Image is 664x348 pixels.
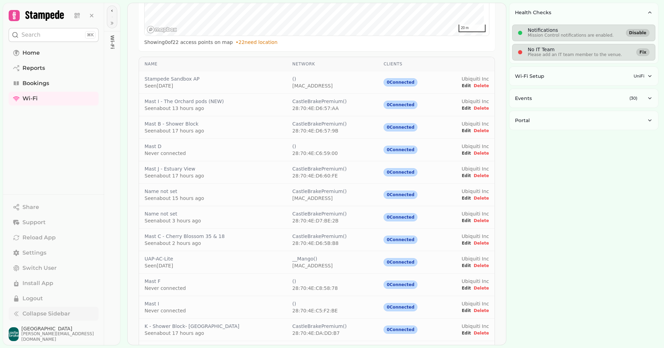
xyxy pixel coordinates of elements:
[509,89,658,108] button: Events(30)
[384,123,417,131] div: 0 Connected
[384,101,417,109] div: 0 Connected
[145,75,200,82] span: Stampede Sandbox AP
[384,303,417,311] div: 0 Connected
[634,73,644,79] p: UniFi
[462,82,471,89] button: Edit
[384,61,435,67] div: Clients
[462,331,471,335] span: Edit
[462,188,489,195] p: Ubiquiti Inc
[462,120,489,127] p: Ubiquiti Inc
[144,39,489,46] div: Showing 0 of 22 access points on map
[462,105,471,112] button: Edit
[145,300,186,307] span: Mast I
[145,98,224,105] span: Mast I - The Orchard pods (NEW)
[145,195,204,202] span: Seen about 15 hours ago
[474,309,489,313] span: Delete
[145,165,204,172] span: Mast J - Estuary View
[9,307,99,321] button: Collapse Sidebar
[9,28,99,42] button: Search⌘K
[9,76,99,90] a: Bookings
[22,249,46,257] span: Settings
[474,285,489,292] button: Delete
[474,331,489,335] span: Delete
[292,75,333,82] span: ( )
[145,61,281,67] div: Name
[474,196,489,200] span: Delete
[292,300,338,307] span: ( )
[145,240,225,247] span: Seen about 2 hours ago
[636,48,649,56] button: Fix
[474,129,489,133] span: Delete
[462,241,471,245] span: Edit
[462,75,489,82] p: Ubiquiti Inc
[9,276,99,290] button: Install App
[474,127,489,134] button: Delete
[509,67,658,85] button: Wi-Fi SetupUniFi
[145,233,225,240] span: Mast C - Cherry Blossom 35 & 18
[462,165,489,172] p: Ubiquiti Inc
[528,33,614,38] p: Mission Control notifications are enabled.
[22,94,38,103] span: Wi-Fi
[22,233,56,242] span: Reload App
[145,143,186,150] span: Mast D
[292,217,347,224] span: 28:70:4E:D7:BE:2B
[474,84,489,88] span: Delete
[9,231,99,245] button: Reload App
[515,95,532,102] p: Events
[292,172,347,179] span: 28:70:4E:D6:60:FE
[384,146,417,154] div: 0 Connected
[9,261,99,275] button: Switch User
[145,120,204,127] span: Mast B - Shower Block
[145,210,201,217] span: Name not set
[474,240,489,247] button: Delete
[474,307,489,314] button: Delete
[462,323,489,330] p: Ubiquiti Inc
[145,278,186,285] span: Mast F
[9,327,19,341] img: User avatar
[515,73,544,80] p: Wi-Fi Setup
[528,47,622,52] p: No IT Team
[145,285,186,292] span: Never connected
[292,330,347,337] span: 28:70:4E:DA:DD:B7
[462,84,471,88] span: Edit
[145,323,239,330] span: K - Shower Block- [GEOGRAPHIC_DATA]
[474,106,489,110] span: Delete
[292,323,347,330] span: CastleBrakePremium ( )
[292,120,347,127] span: CastleBrakePremium ( )
[474,174,489,178] span: Delete
[528,28,614,33] p: Notifications
[21,331,99,342] span: [PERSON_NAME][EMAIL_ADDRESS][DOMAIN_NAME]
[474,241,489,245] span: Delete
[22,49,40,57] span: Home
[462,309,471,313] span: Edit
[459,25,486,32] div: 20 m
[22,64,45,72] span: Reports
[292,278,338,285] span: ( )
[462,285,471,292] button: Edit
[9,246,99,260] a: Settings
[384,281,417,289] div: 0 Connected
[9,200,99,214] button: Share
[474,219,489,223] span: Delete
[292,285,338,292] span: 28:70:4E:C8:58:78
[462,262,471,269] button: Edit
[384,213,417,221] div: 0 Connected
[462,127,471,134] button: Edit
[9,61,99,75] a: Reports
[292,165,347,172] span: CastleBrakePremium ( )
[528,52,622,57] p: Please add an IT team member to the venue.
[292,188,347,195] span: CastleBrakePremium ( )
[462,330,471,337] button: Edit
[145,82,200,89] span: Seen [DATE]
[145,188,204,195] span: Name not set
[462,219,471,223] span: Edit
[145,262,173,269] span: Seen [DATE]
[145,127,204,134] span: Seen about 17 hours ago
[9,216,99,229] button: Support
[629,31,646,35] span: Disable
[292,240,347,247] span: 28:70:4E:D6:5B:B8
[462,300,489,307] p: Ubiquiti Inc
[509,111,658,130] button: Portal
[474,217,489,224] button: Delete
[384,236,417,244] div: 0 Connected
